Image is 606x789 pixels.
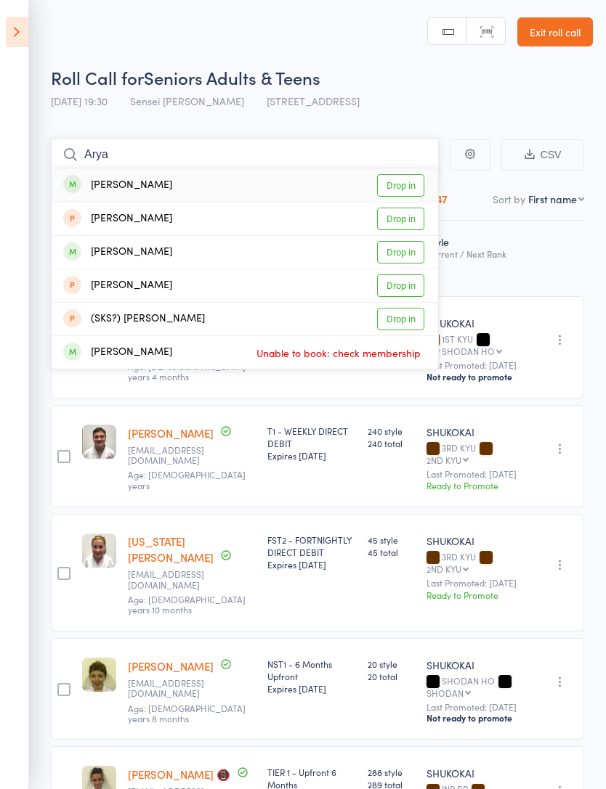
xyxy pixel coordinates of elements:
[377,308,424,330] a: Drop in
[82,658,116,692] img: image1567500766.png
[368,766,415,778] span: 288 style
[128,534,214,565] a: [US_STATE][PERSON_NAME]
[427,334,525,356] div: 1ST KYU
[267,682,356,695] div: Expires [DATE]
[377,174,424,197] a: Drop in
[128,569,222,590] small: katehutchinson@live.com.au
[368,534,415,546] span: 45 style
[128,593,246,616] span: Age: [DEMOGRAPHIC_DATA] years 10 months
[528,192,577,206] div: First name
[267,449,356,462] div: Expires [DATE]
[128,468,246,491] span: Age: [DEMOGRAPHIC_DATA] years
[427,316,525,330] div: SHUKOKAI
[427,346,495,356] div: JNR SHODAN HO
[517,17,593,46] a: Exit roll call
[377,241,424,263] a: Drop in
[128,702,246,724] span: Age: [DEMOGRAPHIC_DATA] years 8 months
[63,277,172,294] div: [PERSON_NAME]
[427,658,525,672] div: SHUKOKAI
[128,445,222,466] small: jameshutchinson99@icloud.com
[63,311,205,327] div: (SKS?) [PERSON_NAME]
[377,208,424,230] a: Drop in
[82,425,116,459] img: image1567246738.png
[427,552,525,573] div: 3RD KYU
[430,194,447,205] div: 147
[63,177,172,194] div: [PERSON_NAME]
[51,65,144,89] span: Roll Call for
[267,658,356,695] div: NST1 - 6 Months Upfront
[427,371,525,383] div: Not ready to promote
[82,534,116,568] img: image1567246812.png
[267,94,360,108] span: [STREET_ADDRESS]
[427,589,525,601] div: Ready to Promote
[427,469,525,479] small: Last Promoted: [DATE]
[421,227,531,290] div: Style
[427,360,525,370] small: Last Promoted: [DATE]
[427,578,525,588] small: Last Promoted: [DATE]
[128,360,246,383] span: Age: [DEMOGRAPHIC_DATA] years 4 months
[51,138,439,171] input: Search by name
[128,658,214,674] a: [PERSON_NAME]
[144,65,320,89] span: Seniors Adults & Teens
[427,676,525,698] div: SHODAN HO
[427,249,525,258] div: Current / Next Rank
[63,210,172,227] div: [PERSON_NAME]
[377,274,424,297] a: Drop in
[427,443,525,465] div: 3RD KYU
[368,437,415,449] span: 240 total
[427,766,525,780] div: SHUKOKAI
[368,546,415,558] span: 45 total
[427,534,525,548] div: SHUKOKAI
[427,425,525,439] div: SHUKOKAI
[427,479,525,491] div: Ready to Promote
[128,425,214,441] a: [PERSON_NAME]
[267,534,356,571] div: FST2 - FORTNIGHTLY DIRECT DEBIT
[427,455,461,465] div: 2ND KYU
[63,244,172,261] div: [PERSON_NAME]
[427,702,525,712] small: Last Promoted: [DATE]
[267,425,356,462] div: T1 - WEEKLY DIRECT DEBIT
[493,192,525,206] label: Sort by
[368,425,415,437] span: 240 style
[241,187,448,220] button: Other students in [GEOGRAPHIC_DATA]147
[128,678,222,699] small: suannaharvey@mac.com
[51,94,108,108] span: [DATE] 19:30
[128,766,230,782] a: [PERSON_NAME] 📵
[427,712,525,724] div: Not ready to promote
[267,558,356,571] div: Expires [DATE]
[368,658,415,670] span: 20 style
[63,344,172,361] div: [PERSON_NAME]
[427,688,464,698] div: SHODAN
[501,139,584,171] button: CSV
[427,564,461,573] div: 2ND KYU
[368,670,415,682] span: 20 total
[253,342,424,364] span: Unable to book: check membership
[130,94,244,108] span: Sensei [PERSON_NAME]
